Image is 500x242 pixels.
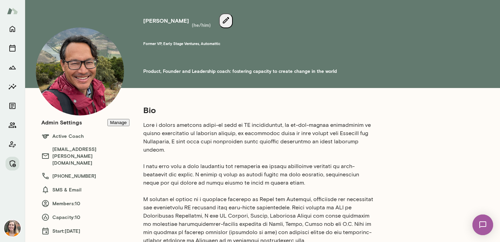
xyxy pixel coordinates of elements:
[6,157,19,170] button: Manage
[143,104,375,115] h5: Bio
[41,146,129,166] h6: [EMAIL_ADDRESS][PERSON_NAME][DOMAIN_NAME]
[6,99,19,113] button: Documents
[41,199,129,208] h6: Members: 10
[41,118,82,126] h6: Admin Settings
[143,63,441,75] h5: Product, Founder and Leadership coach: fostering capacity to create change in the world
[6,41,19,55] button: Sessions
[6,22,19,36] button: Home
[41,227,129,235] h6: Start: [DATE]
[6,80,19,93] button: Insights
[36,27,124,115] img: Patrick Donohue
[6,137,19,151] button: Client app
[143,16,189,25] h4: [PERSON_NAME]
[107,119,129,126] button: Manage
[41,213,129,221] h6: Capacity: 10
[6,60,19,74] button: Growth Plan
[143,41,441,46] h6: Former VP, Early Stage Ventures , Automattic
[192,22,211,29] h5: (he/him)
[7,4,18,18] img: Mento
[6,118,19,132] button: Members
[41,132,129,140] h6: Active Coach
[41,172,129,180] h6: [PHONE_NUMBER]
[41,186,129,194] h6: SMS & Email
[4,220,21,236] img: Carrie Kelly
